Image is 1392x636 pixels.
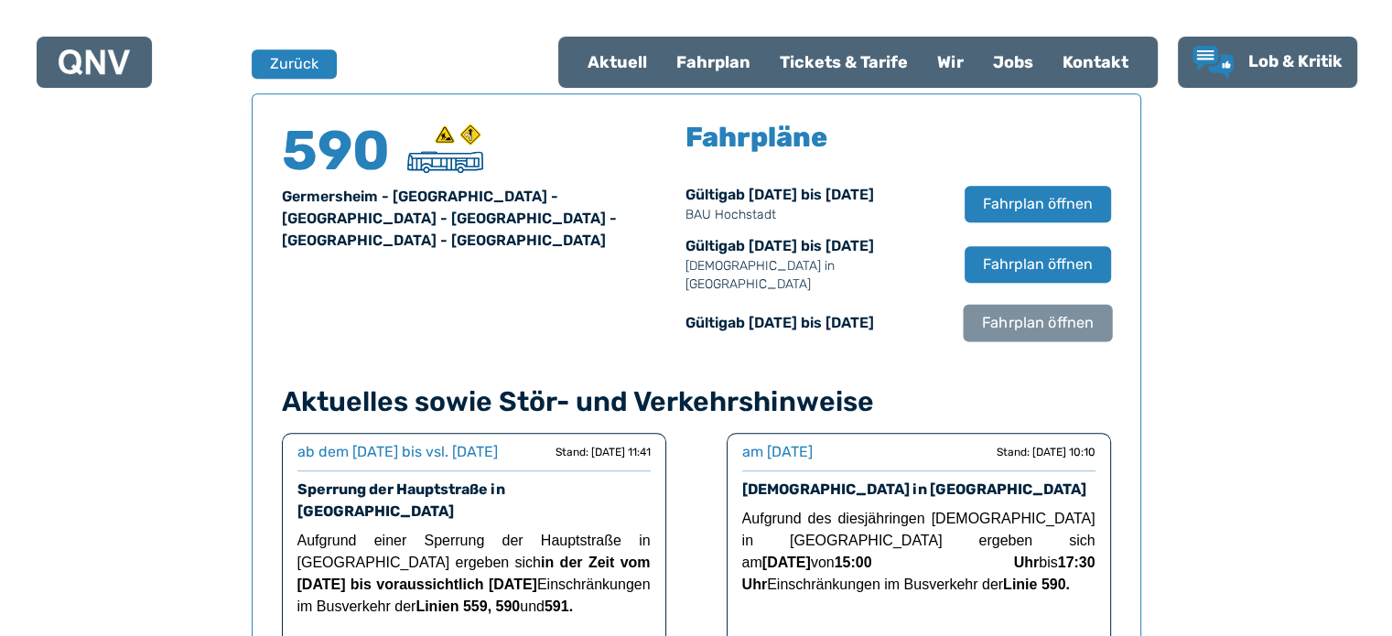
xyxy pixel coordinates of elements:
strong: 15:00 Uhr [835,555,1040,570]
div: Stand: [DATE] 11:41 [556,445,651,459]
span: Fahrplan öffnen [983,253,1093,275]
button: Fahrplan öffnen [965,186,1111,222]
p: [DEMOGRAPHIC_DATA] in [GEOGRAPHIC_DATA] [685,257,946,294]
img: Überlandbus [407,151,483,173]
strong: Linien 559, 590 [415,598,520,614]
a: Aktuell [573,38,662,86]
h4: Aktuelles sowie Stör- und Verkehrshinweise [282,385,1111,418]
button: Zurück [252,49,337,79]
span: bis [1039,555,1057,570]
span: Aufgrund des diesjähringen [DEMOGRAPHIC_DATA] in [GEOGRAPHIC_DATA] ergeben sich am Einschränkunge... [742,511,1095,592]
a: QNV Logo [59,44,130,81]
span: Aufgrund einer Sperrung der Hauptstraße in [GEOGRAPHIC_DATA] ergeben sich Einschränkungen im Busv... [297,533,651,614]
h4: 590 [282,124,392,178]
a: Lob & Kritik [1192,46,1343,79]
span: Fahrplan öffnen [981,312,1093,334]
a: Sperrung der Hauptstraße in [GEOGRAPHIC_DATA] [297,480,505,520]
a: Jobs [978,38,1048,86]
a: Kontakt [1048,38,1143,86]
span: von [811,555,835,570]
h5: Fahrpläne [685,124,827,151]
a: Wir [923,38,978,86]
span: Lob & Kritik [1248,51,1343,71]
strong: Linie 590. [1003,577,1070,592]
img: QNV Logo [59,49,130,75]
button: Fahrplan öffnen [965,246,1111,283]
strong: [DATE] [762,555,811,570]
div: Gültig ab [DATE] bis [DATE] [685,235,946,294]
div: Germersheim - [GEOGRAPHIC_DATA] - [GEOGRAPHIC_DATA] - [GEOGRAPHIC_DATA] - [GEOGRAPHIC_DATA] - [GE... [282,186,674,252]
div: Gültig ab [DATE] bis [DATE] [685,184,946,224]
a: [DEMOGRAPHIC_DATA] in [GEOGRAPHIC_DATA] [742,480,1086,498]
button: Fahrplan öffnen [963,304,1112,341]
span: und [520,598,573,614]
strong: in der Zeit vom [DATE] bis voraussichtlich [DATE] [297,555,651,592]
strong: 17:30 Uhr [742,555,1095,592]
a: Tickets & Tarife [765,38,923,86]
div: Gültig ab [DATE] bis [DATE] [685,312,946,334]
a: Zurück [252,49,325,79]
div: am [DATE] [742,441,813,463]
a: Fahrplan [662,38,765,86]
span: Fahrplan öffnen [983,193,1093,215]
p: BAU Hochstadt [685,206,946,224]
strong: 591. [545,598,573,614]
div: Stand: [DATE] 10:10 [997,445,1095,459]
div: ab dem [DATE] bis vsl. [DATE] [297,441,498,463]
